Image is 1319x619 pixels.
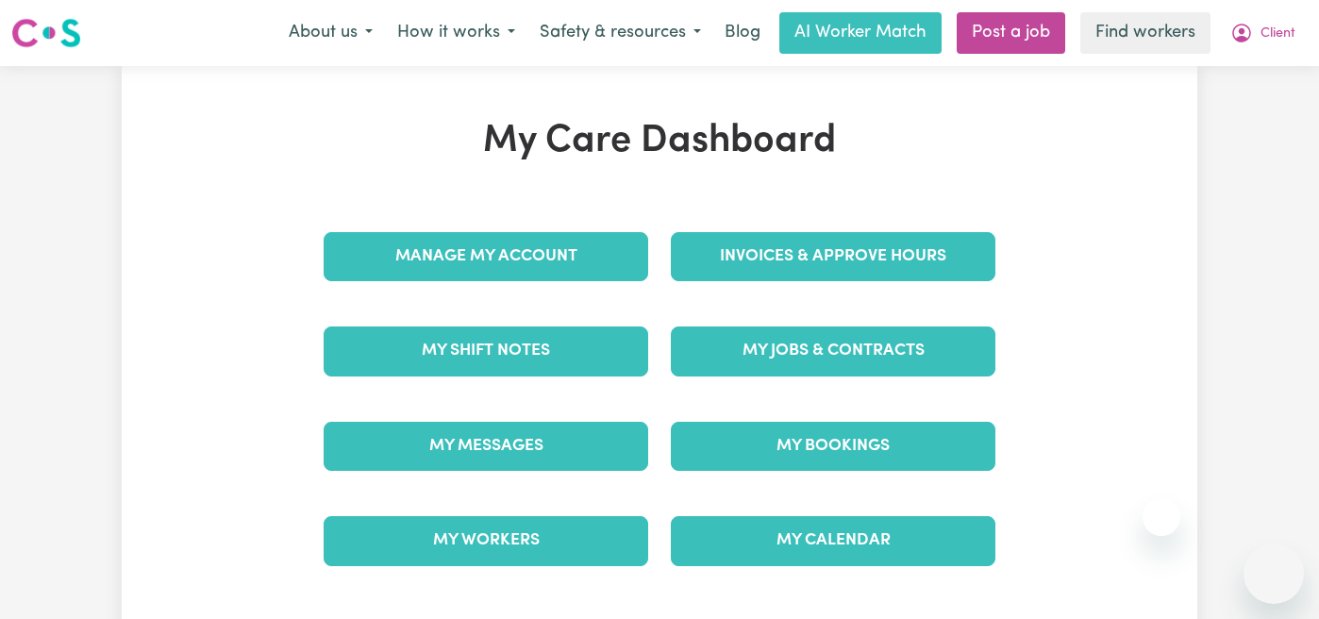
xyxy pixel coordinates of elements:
[1143,498,1180,536] iframe: Close message
[779,12,942,54] a: AI Worker Match
[713,12,772,54] a: Blog
[11,16,81,50] img: Careseekers logo
[957,12,1065,54] a: Post a job
[671,232,995,281] a: Invoices & Approve Hours
[1244,544,1304,604] iframe: Button to launch messaging window
[1080,12,1210,54] a: Find workers
[671,422,995,471] a: My Bookings
[324,422,648,471] a: My Messages
[276,13,385,53] button: About us
[671,326,995,376] a: My Jobs & Contracts
[527,13,713,53] button: Safety & resources
[324,232,648,281] a: Manage My Account
[1261,24,1295,44] span: Client
[11,11,81,55] a: Careseekers logo
[385,13,527,53] button: How it works
[1218,13,1308,53] button: My Account
[324,326,648,376] a: My Shift Notes
[671,516,995,565] a: My Calendar
[312,119,1007,164] h1: My Care Dashboard
[324,516,648,565] a: My Workers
